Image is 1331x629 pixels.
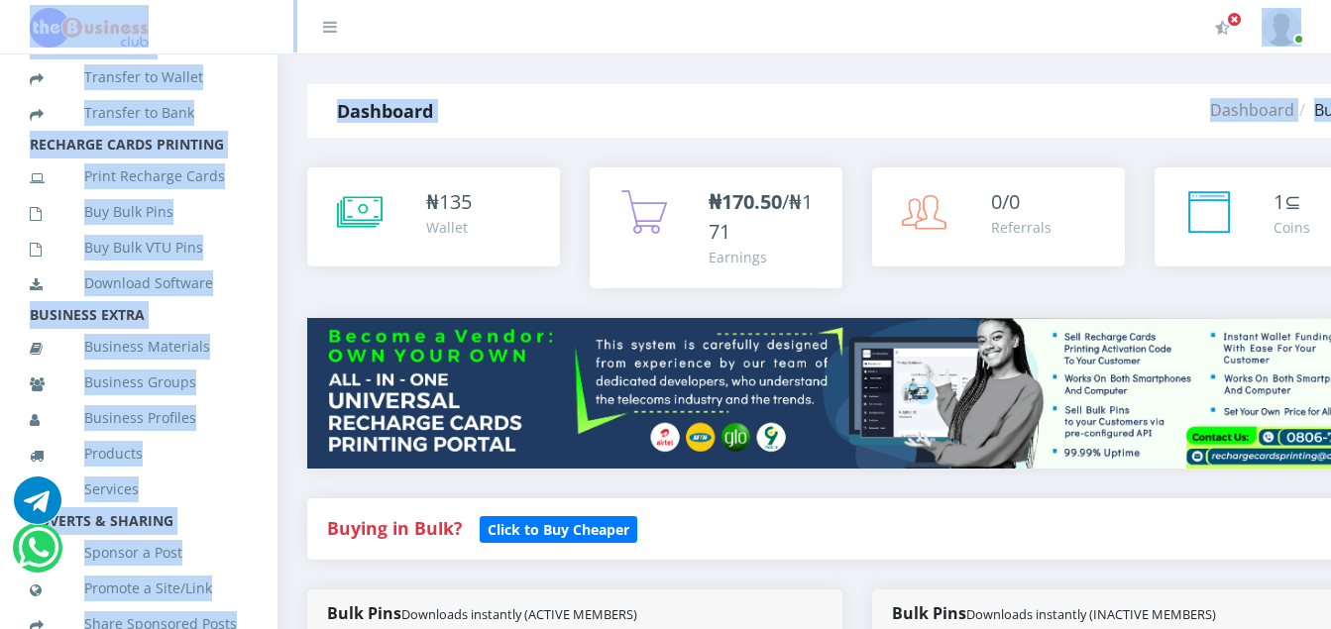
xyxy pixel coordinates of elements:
strong: Bulk Pins [327,602,637,624]
div: Wallet [426,217,472,238]
a: 0/0 Referrals [872,167,1125,266]
span: Activate Your Membership [1227,12,1242,27]
a: Dashboard [1210,99,1294,121]
a: Sponsor a Post [30,530,248,576]
a: Business Groups [30,360,248,405]
a: ₦170.50/₦171 Earnings [590,167,842,288]
strong: Buying in Bulk? [327,516,462,540]
a: Business Profiles [30,395,248,441]
small: Downloads instantly (INACTIVE MEMBERS) [966,605,1216,623]
img: User [1262,8,1301,47]
span: 0/0 [991,188,1020,215]
a: Services [30,467,248,512]
b: Click to Buy Cheaper [488,520,629,539]
strong: Bulk Pins [892,602,1216,624]
a: Click to Buy Cheaper [480,516,637,540]
i: Activate Your Membership [1215,20,1230,36]
a: Products [30,431,248,476]
a: Business Materials [30,324,248,369]
a: Chat for support [18,539,58,572]
a: Buy Bulk Pins [30,189,248,235]
b: ₦170.50 [709,188,782,215]
a: Transfer to Wallet [30,54,248,100]
div: ₦ [426,187,472,217]
div: Earnings [709,247,823,267]
a: Print Recharge Cards [30,154,248,199]
a: Buy Bulk VTU Pins [30,225,248,270]
span: 1 [1274,188,1284,215]
small: Downloads instantly (ACTIVE MEMBERS) [401,605,637,623]
a: Transfer to Bank [30,90,248,136]
div: Coins [1274,217,1310,238]
strong: Dashboard [337,99,433,123]
a: Download Software [30,261,248,306]
div: Referrals [991,217,1052,238]
span: /₦171 [709,188,813,245]
div: ⊆ [1274,187,1310,217]
img: Logo [30,8,149,48]
a: Chat for support [14,491,61,524]
a: ₦135 Wallet [307,167,560,266]
span: 135 [439,188,472,215]
a: Promote a Site/Link [30,566,248,611]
